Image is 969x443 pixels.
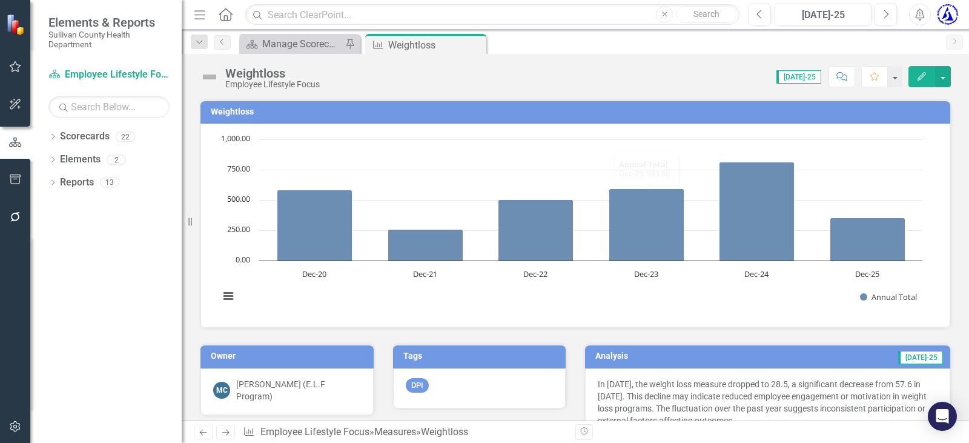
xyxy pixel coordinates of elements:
[421,426,468,438] div: Weightloss
[860,291,917,302] button: Show Annual Total
[776,70,821,84] span: [DATE]-25
[260,426,369,438] a: Employee Lifestyle Focus
[676,6,736,23] button: Search
[242,36,342,52] a: Manage Scorecards
[6,14,27,35] img: ClearPoint Strategy
[277,190,352,261] path: Dec-20, 583.7. Annual Total.
[374,426,416,438] a: Measures
[60,176,94,190] a: Reports
[262,36,342,52] div: Manage Scorecards
[225,80,320,89] div: Employee Lifestyle Focus
[116,132,135,142] div: 22
[48,68,170,82] a: Employee Lifestyle Focus
[245,4,739,25] input: Search ClearPoint...
[225,67,320,80] div: Weightloss
[523,268,547,279] text: Dec-22
[100,178,119,188] div: 13
[243,425,566,439] div: » »
[413,268,437,279] text: Dec-21
[830,218,905,261] path: Dec-25, 354.4. Annual Total.
[227,193,250,204] text: 500.00
[107,155,126,165] div: 2
[236,254,250,265] text: 0.00
[388,230,463,261] path: Dec-21, 257.1. Annual Total.
[928,402,957,431] div: Open Intercom Messenger
[498,200,574,261] path: Dec-22, 502.1. Annual Total.
[744,268,769,279] text: Dec-24
[60,130,110,144] a: Scorecards
[775,4,871,25] button: [DATE]-25
[60,153,101,167] a: Elements
[211,107,944,116] h3: Weightloss
[221,133,250,144] text: 1,000.00
[48,15,170,30] span: Elements & Reports
[200,67,219,87] img: Not Defined
[779,8,867,22] div: [DATE]-25
[213,133,928,315] svg: Interactive chart
[595,351,740,361] h3: Analysis
[898,351,943,364] span: [DATE]-25
[302,268,326,279] text: Dec-20
[634,268,658,279] text: Dec-23
[213,382,230,399] div: MC
[211,351,368,361] h3: Owner
[855,268,879,279] text: Dec-25
[719,162,795,261] path: Dec-24, 813.9. Annual Total.
[48,96,170,118] input: Search Below...
[213,133,938,315] div: Chart. Highcharts interactive chart.
[403,351,560,361] h3: Tags
[220,288,237,305] button: View chart menu, Chart
[48,30,170,50] small: Sullivan County Health Department
[388,38,483,53] div: Weightloss
[693,9,719,19] span: Search
[937,4,959,25] img: Lynsey Gollehon
[609,189,684,261] path: Dec-23, 593.8. Annual Total.
[406,378,429,393] span: DPI
[227,224,250,235] text: 250.00
[227,163,250,174] text: 750.00
[598,378,938,439] p: In [DATE], the weight loss measure dropped to 28.5, a significant decrease from 57.6 in [DATE]. T...
[236,378,361,402] div: [PERSON_NAME] (E.L.F Program)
